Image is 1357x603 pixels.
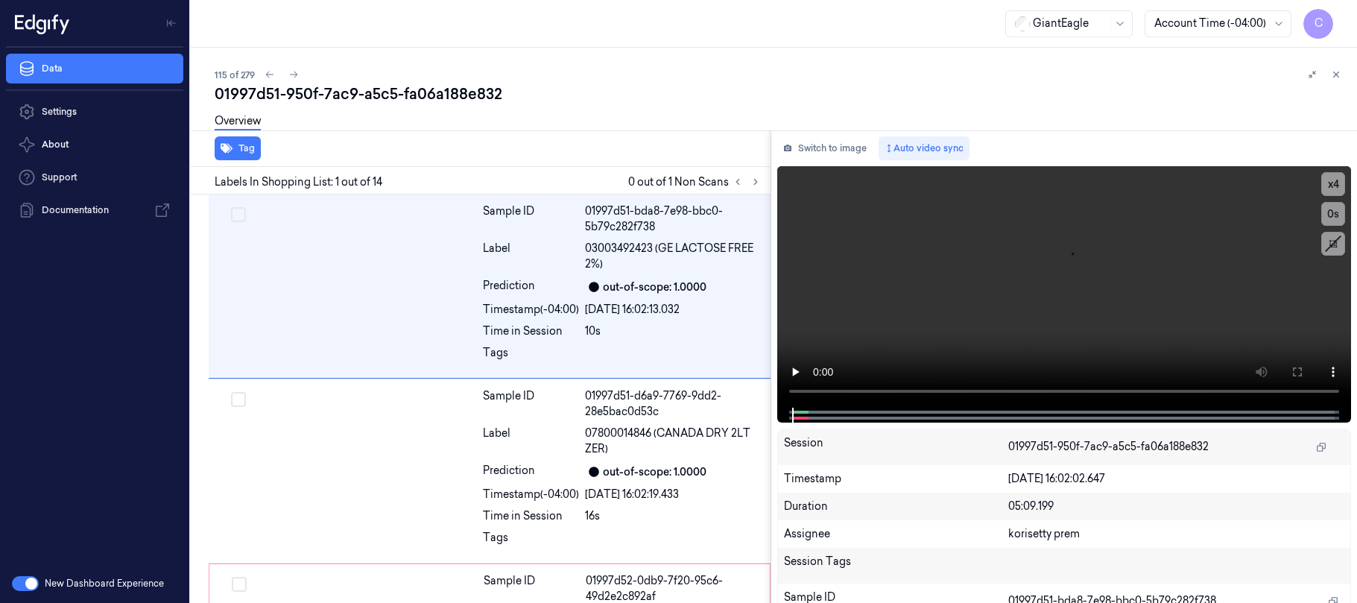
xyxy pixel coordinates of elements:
[231,207,246,222] button: Select row
[215,136,261,160] button: Tag
[585,302,762,318] div: [DATE] 16:02:13.032
[483,345,579,369] div: Tags
[1008,526,1344,542] div: korisetty prem
[585,426,762,457] span: 07800014846 (CANADA DRY 2LT ZER)
[483,241,579,272] div: Label
[585,508,762,524] div: 16s
[879,136,969,160] button: Auto video sync
[483,426,579,457] div: Label
[585,388,762,420] div: 01997d51-d6a9-7769-9dd2-28e5bac0d53c
[483,463,579,481] div: Prediction
[777,136,873,160] button: Switch to image
[784,526,1008,542] div: Assignee
[784,471,1008,487] div: Timestamp
[603,464,706,480] div: out-of-scope: 1.0000
[1321,202,1345,226] button: 0s
[232,577,247,592] button: Select row
[483,302,579,318] div: Timestamp (-04:00)
[1321,172,1345,196] button: x4
[6,195,183,225] a: Documentation
[215,113,261,130] a: Overview
[585,203,762,235] div: 01997d51-bda8-7e98-bbc0-5b79c282f738
[585,241,762,272] span: 03003492423 (GE LACTOSE FREE 2%)
[215,69,255,81] span: 115 of 279
[784,435,1008,459] div: Session
[483,508,579,524] div: Time in Session
[784,499,1008,514] div: Duration
[159,11,183,35] button: Toggle Navigation
[483,388,579,420] div: Sample ID
[6,162,183,192] a: Support
[1303,9,1333,39] button: C
[6,97,183,127] a: Settings
[483,323,579,339] div: Time in Session
[483,203,579,235] div: Sample ID
[628,173,765,191] span: 0 out of 1 Non Scans
[215,83,1345,104] div: 01997d51-950f-7ac9-a5c5-fa06a188e832
[483,487,579,502] div: Timestamp (-04:00)
[1008,471,1344,487] div: [DATE] 16:02:02.647
[483,278,579,296] div: Prediction
[603,280,706,295] div: out-of-scope: 1.0000
[483,530,579,554] div: Tags
[784,554,1008,578] div: Session Tags
[585,487,762,502] div: [DATE] 16:02:19.433
[6,54,183,83] a: Data
[231,392,246,407] button: Select row
[6,130,183,160] button: About
[585,323,762,339] div: 10s
[215,174,382,190] span: Labels In Shopping List: 1 out of 14
[1008,439,1209,455] span: 01997d51-950f-7ac9-a5c5-fa06a188e832
[1008,499,1344,514] div: 05:09.199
